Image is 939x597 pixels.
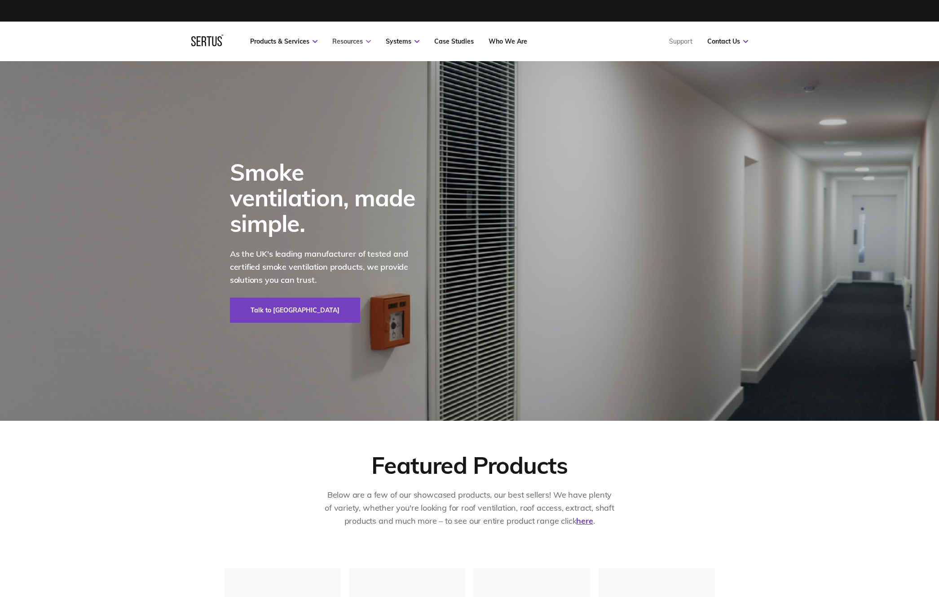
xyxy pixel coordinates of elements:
[230,248,428,286] p: As the UK's leading manufacturer of tested and certified smoke ventilation products, we provide s...
[669,37,692,45] a: Support
[230,159,428,236] div: Smoke ventilation, made simple.
[434,37,474,45] a: Case Studies
[894,554,939,597] iframe: Chat Widget
[230,298,360,323] a: Talk to [GEOGRAPHIC_DATA]
[250,37,317,45] a: Products & Services
[332,37,371,45] a: Resources
[707,37,748,45] a: Contact Us
[324,489,616,527] p: Below are a few of our showcased products, our best sellers! We have plenty of variety, whether y...
[371,450,567,480] div: Featured Products
[576,516,593,526] a: here
[386,37,419,45] a: Systems
[489,37,527,45] a: Who We Are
